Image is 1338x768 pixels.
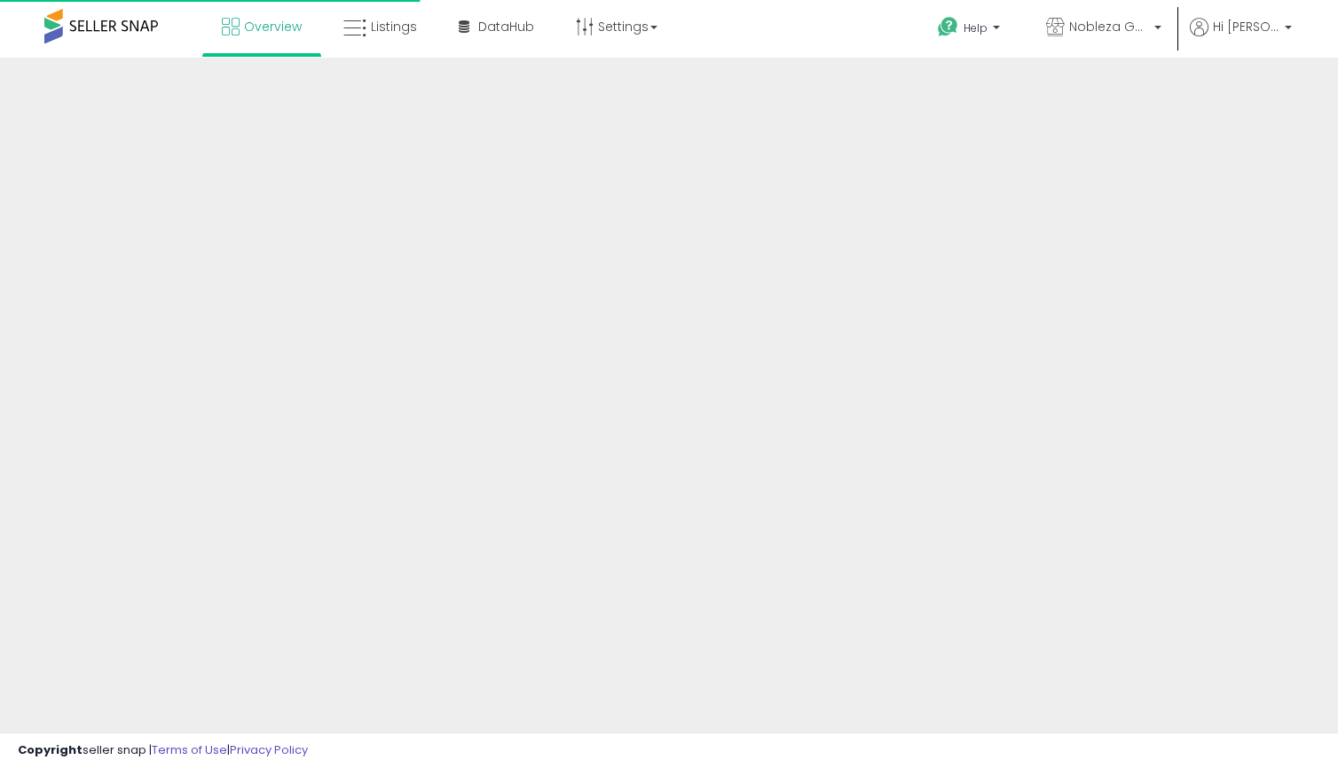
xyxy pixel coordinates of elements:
[937,16,959,38] i: Get Help
[152,741,227,758] a: Terms of Use
[964,20,988,35] span: Help
[244,18,302,35] span: Overview
[18,742,308,759] div: seller snap | |
[1069,18,1149,35] span: Nobleza Goods
[18,741,83,758] strong: Copyright
[1213,18,1279,35] span: Hi [PERSON_NAME]
[478,18,534,35] span: DataHub
[1190,18,1292,58] a: Hi [PERSON_NAME]
[371,18,417,35] span: Listings
[924,3,1018,58] a: Help
[230,741,308,758] a: Privacy Policy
